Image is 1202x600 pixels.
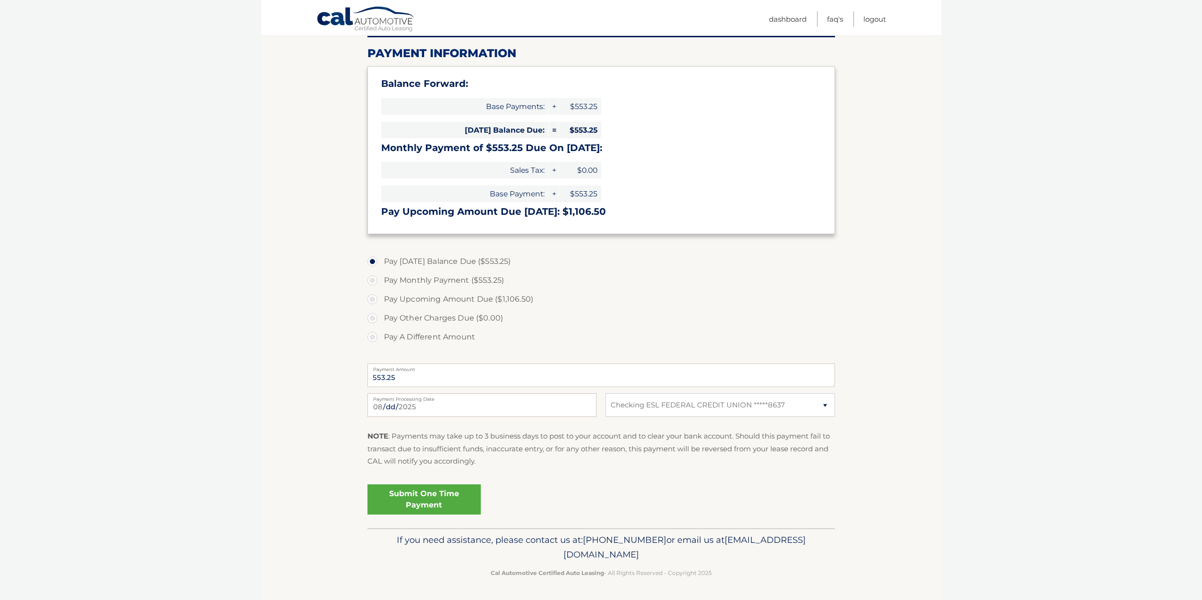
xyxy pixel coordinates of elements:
[583,534,666,545] span: [PHONE_NUMBER]
[367,46,835,60] h2: Payment Information
[381,98,548,115] span: Base Payments:
[367,290,835,309] label: Pay Upcoming Amount Due ($1,106.50)
[367,431,388,440] strong: NOTE
[863,11,886,27] a: Logout
[367,430,835,467] p: : Payments may take up to 3 business days to post to your account and to clear your bank account....
[549,122,558,138] span: =
[381,122,548,138] span: [DATE] Balance Due:
[367,271,835,290] label: Pay Monthly Payment ($553.25)
[827,11,843,27] a: FAQ's
[381,186,548,202] span: Base Payment:
[316,6,416,34] a: Cal Automotive
[374,568,829,578] p: - All Rights Reserved - Copyright 2025
[374,532,829,563] p: If you need assistance, please contact us at: or email us at
[769,11,807,27] a: Dashboard
[559,98,601,115] span: $553.25
[381,142,821,154] h3: Monthly Payment of $553.25 Due On [DATE]:
[367,393,597,417] input: Payment Date
[381,162,548,178] span: Sales Tax:
[367,363,835,371] label: Payment Amount
[549,98,558,115] span: +
[367,309,835,328] label: Pay Other Charges Due ($0.00)
[491,569,604,576] strong: Cal Automotive Certified Auto Leasing
[549,162,558,178] span: +
[367,328,835,346] label: Pay A Different Amount
[559,162,601,178] span: $0.00
[367,484,481,515] a: Submit One Time Payment
[381,206,821,218] h3: Pay Upcoming Amount Due [DATE]: $1,106.50
[549,186,558,202] span: +
[381,78,821,90] h3: Balance Forward:
[559,186,601,202] span: $553.25
[559,122,601,138] span: $553.25
[367,252,835,271] label: Pay [DATE] Balance Due ($553.25)
[367,393,597,401] label: Payment Processing Date
[367,363,835,387] input: Payment Amount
